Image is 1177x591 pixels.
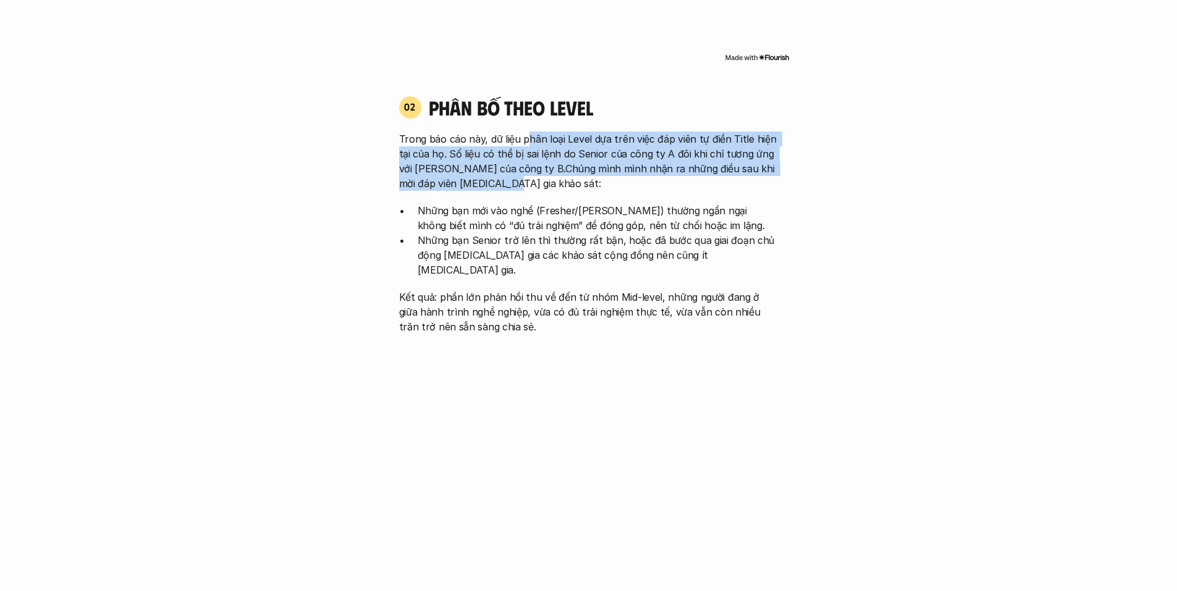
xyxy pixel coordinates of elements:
[429,96,778,119] h4: phân bố theo Level
[418,233,778,277] p: Những bạn Senior trở lên thì thường rất bận, hoặc đã bước qua giai đoạn chủ động [MEDICAL_DATA] g...
[404,102,416,112] p: 02
[399,290,778,334] p: Kết quả: phần lớn phản hồi thu về đến từ nhóm Mid-level, những người đang ở giữa hành trình nghề ...
[725,52,790,62] img: Made with Flourish
[418,203,778,233] p: Những bạn mới vào nghề (Fresher/[PERSON_NAME]) thường ngần ngại không biết mình có “đủ trải nghiệ...
[399,132,778,191] p: Trong báo cáo này, dữ liệu phân loại Level dựa trên việc đáp viên tự điền Title hiện tại của họ. ...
